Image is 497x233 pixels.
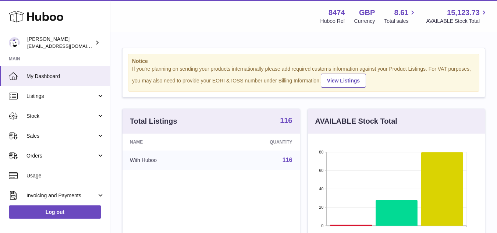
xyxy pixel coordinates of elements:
text: 40 [319,187,323,191]
span: Total sales [384,18,417,25]
span: Orders [26,152,97,159]
a: 116 [283,157,292,163]
strong: 8474 [329,8,345,18]
th: Name [123,134,216,151]
a: 116 [280,117,292,126]
div: [PERSON_NAME] [27,36,93,50]
img: internalAdmin-8474@internal.huboo.com [9,37,20,48]
a: 15,123.73 AVAILABLE Stock Total [426,8,488,25]
span: My Dashboard [26,73,104,80]
text: 0 [321,223,323,228]
span: Usage [26,172,104,179]
h3: AVAILABLE Stock Total [315,116,397,126]
span: 15,123.73 [447,8,480,18]
a: 8.61 Total sales [384,8,417,25]
a: Log out [9,205,101,219]
span: [EMAIL_ADDRESS][DOMAIN_NAME] [27,43,108,49]
span: Listings [26,93,97,100]
span: 8.61 [394,8,409,18]
span: Sales [26,133,97,140]
span: Stock [26,113,97,120]
td: With Huboo [123,151,216,170]
a: View Listings [321,74,366,88]
strong: Notice [132,58,475,65]
text: 80 [319,150,323,154]
strong: 116 [280,117,292,124]
text: 20 [319,205,323,209]
span: Invoicing and Payments [26,192,97,199]
h3: Total Listings [130,116,177,126]
div: Huboo Ref [320,18,345,25]
text: 60 [319,168,323,173]
div: If you're planning on sending your products internationally please add required customs informati... [132,66,475,88]
strong: GBP [359,8,375,18]
span: AVAILABLE Stock Total [426,18,488,25]
div: Currency [354,18,375,25]
th: Quantity [216,134,300,151]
